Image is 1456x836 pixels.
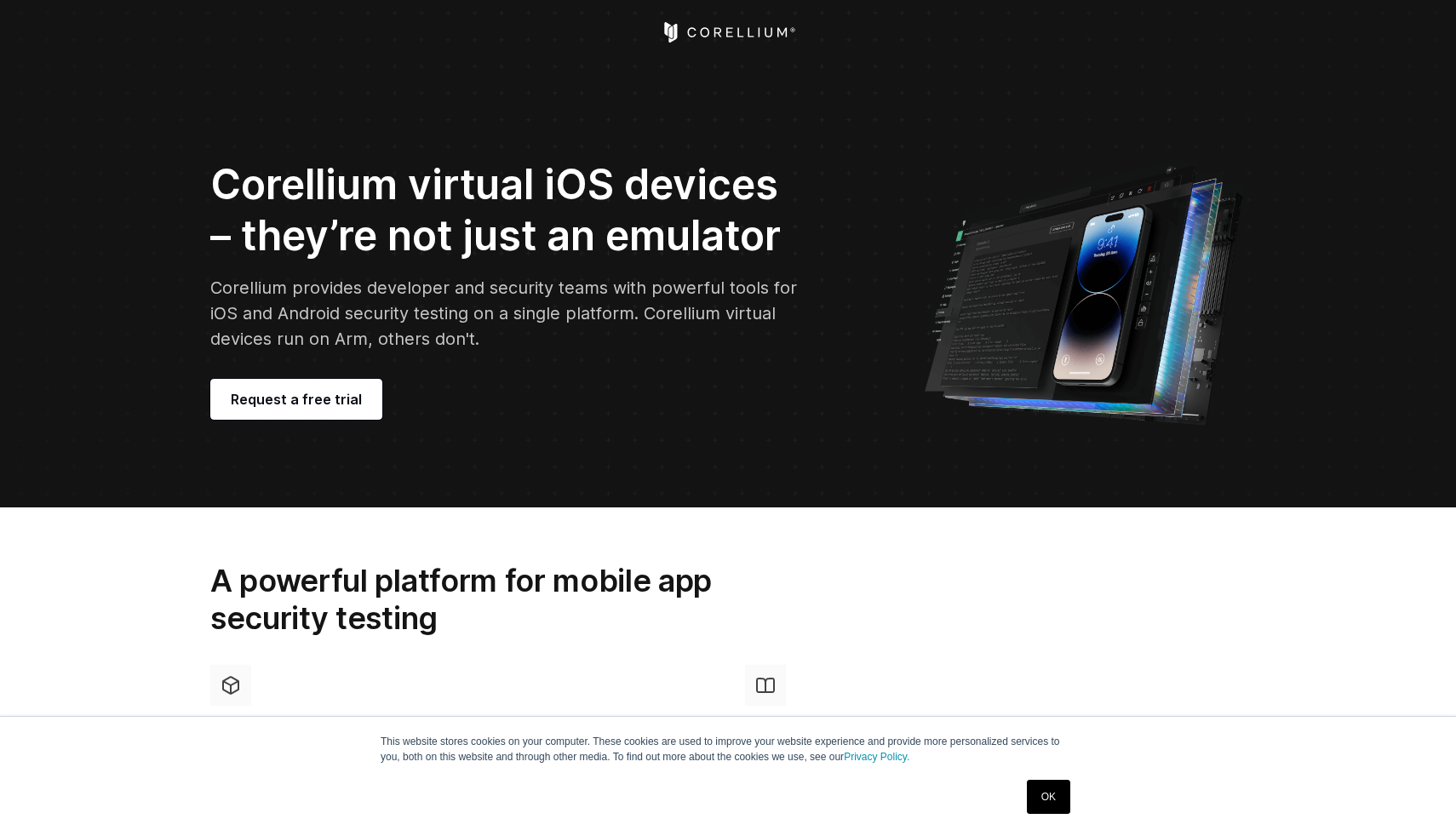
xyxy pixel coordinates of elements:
h2: A powerful platform for mobile app security testing [210,562,791,638]
p: This website stores cookies on your computer. These cookies are used to improve your website expe... [381,734,1075,764]
span: Request a free trial [231,389,362,409]
p: Corellium provides developer and security teams with powerful tools for iOS and Android security ... [210,275,805,352]
a: OK [1027,780,1070,814]
h2: Corellium virtual iOS devices – they’re not just an emulator [210,159,805,261]
a: Request a free trial [210,379,382,420]
a: Corellium Home [661,22,796,43]
img: Corellium UI [923,153,1246,426]
a: Privacy Policy. [844,751,909,763]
